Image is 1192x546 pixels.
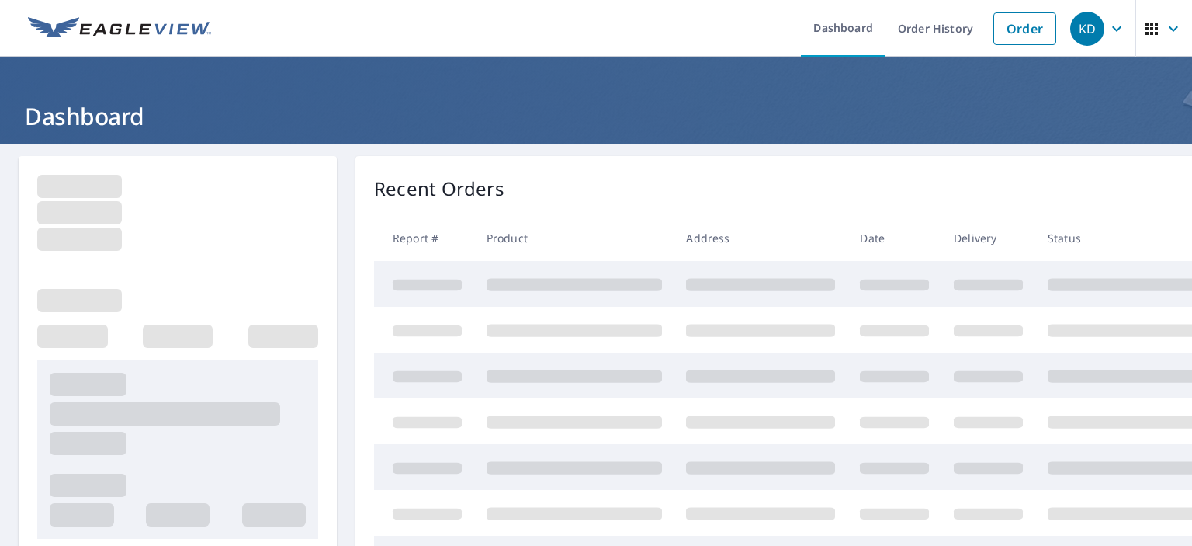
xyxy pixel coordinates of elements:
[1070,12,1104,46] div: KD
[28,17,211,40] img: EV Logo
[374,215,474,261] th: Report #
[19,100,1173,132] h1: Dashboard
[374,175,504,203] p: Recent Orders
[674,215,847,261] th: Address
[941,215,1035,261] th: Delivery
[993,12,1056,45] a: Order
[474,215,674,261] th: Product
[847,215,941,261] th: Date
